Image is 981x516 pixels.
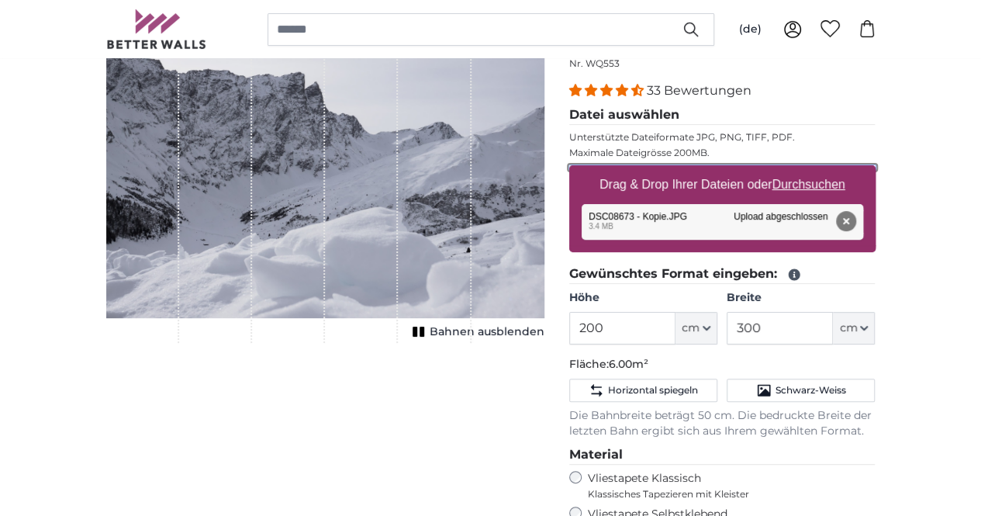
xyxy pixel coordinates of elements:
[588,471,862,500] label: Vliestapete Klassisch
[675,312,717,345] button: cm
[607,384,697,397] span: Horizontal spiegeln
[727,290,875,306] label: Breite
[569,57,620,69] span: Nr. WQ553
[588,488,862,500] span: Klassisches Tapezieren mit Kleister
[682,320,699,336] span: cm
[593,169,851,200] label: Drag & Drop Ihrer Dateien oder
[839,320,857,336] span: cm
[569,379,717,402] button: Horizontal spiegeln
[569,445,876,465] legend: Material
[772,178,845,191] u: Durchsuchen
[569,265,876,284] legend: Gewünschtes Format eingeben:
[569,106,876,125] legend: Datei auswählen
[106,26,544,343] div: 1 of 1
[569,131,876,144] p: Unterstützte Dateiformate JPG, PNG, TIFF, PDF.
[569,83,647,98] span: 4.33 stars
[727,16,774,43] button: (de)
[569,357,876,372] p: Fläche:
[775,384,845,397] span: Schwarz-Weiss
[569,408,876,439] p: Die Bahnbreite beträgt 50 cm. Die bedruckte Breite der letzten Bahn ergibt sich aus Ihrem gewählt...
[609,357,648,371] span: 6.00m²
[569,147,876,159] p: Maximale Dateigrösse 200MB.
[833,312,875,345] button: cm
[106,9,207,49] img: Betterwalls
[569,290,717,306] label: Höhe
[647,83,751,98] span: 33 Bewertungen
[727,379,875,402] button: Schwarz-Weiss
